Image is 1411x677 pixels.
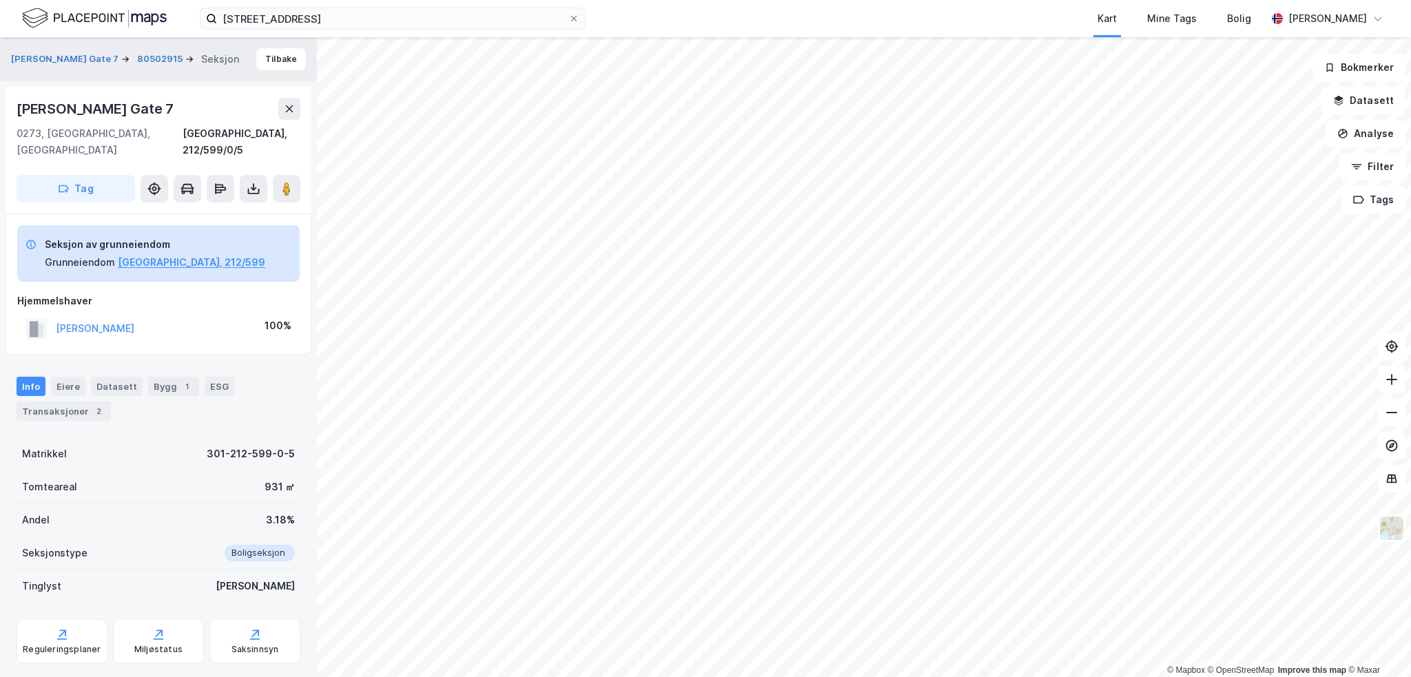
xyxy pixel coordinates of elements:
[256,48,306,70] button: Tilbake
[201,51,239,67] div: Seksjon
[91,377,143,396] div: Datasett
[1167,665,1205,675] a: Mapbox
[1342,611,1411,677] iframe: Chat Widget
[266,512,295,528] div: 3.18%
[22,578,61,594] div: Tinglyst
[17,98,176,120] div: [PERSON_NAME] Gate 7
[11,52,121,66] button: [PERSON_NAME] Gate 7
[205,377,234,396] div: ESG
[137,52,185,66] button: 80502915
[17,377,45,396] div: Info
[1342,611,1411,677] div: Kontrollprogram for chat
[1288,10,1367,27] div: [PERSON_NAME]
[1312,54,1405,81] button: Bokmerker
[17,293,300,309] div: Hjemmelshaver
[1339,153,1405,180] button: Filter
[22,6,167,30] img: logo.f888ab2527a4732fd821a326f86c7f29.svg
[134,644,183,655] div: Miljøstatus
[118,254,265,271] button: [GEOGRAPHIC_DATA], 212/599
[1321,87,1405,114] button: Datasett
[22,512,50,528] div: Andel
[1326,120,1405,147] button: Analyse
[265,479,295,495] div: 931 ㎡
[1379,515,1405,541] img: Z
[207,446,295,462] div: 301-212-599-0-5
[180,379,194,393] div: 1
[92,404,105,418] div: 2
[183,125,300,158] div: [GEOGRAPHIC_DATA], 212/599/0/5
[265,317,291,334] div: 100%
[1227,10,1251,27] div: Bolig
[231,644,279,655] div: Saksinnsyn
[17,175,135,202] button: Tag
[45,236,265,253] div: Seksjon av grunneiendom
[148,377,199,396] div: Bygg
[22,545,87,561] div: Seksjonstype
[216,578,295,594] div: [PERSON_NAME]
[1098,10,1117,27] div: Kart
[1278,665,1346,675] a: Improve this map
[17,125,183,158] div: 0273, [GEOGRAPHIC_DATA], [GEOGRAPHIC_DATA]
[217,8,568,29] input: Søk på adresse, matrikkel, gårdeiere, leietakere eller personer
[1208,665,1275,675] a: OpenStreetMap
[22,446,67,462] div: Matrikkel
[51,377,85,396] div: Eiere
[1147,10,1197,27] div: Mine Tags
[17,402,111,421] div: Transaksjoner
[1341,186,1405,213] button: Tags
[45,254,115,271] div: Grunneiendom
[22,479,77,495] div: Tomteareal
[23,644,101,655] div: Reguleringsplaner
